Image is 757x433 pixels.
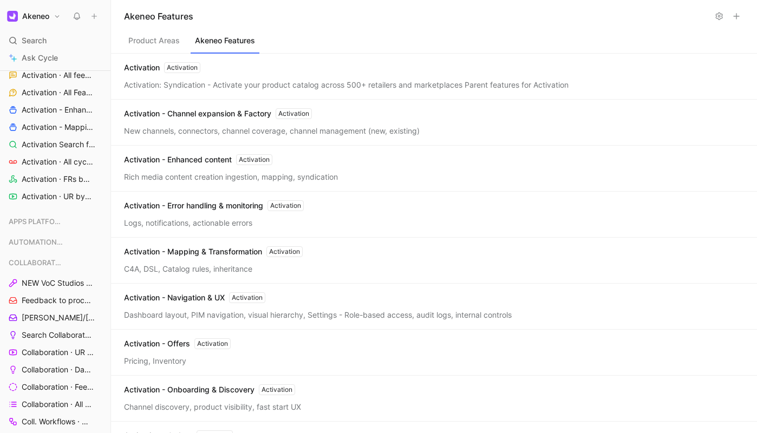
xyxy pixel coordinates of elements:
[4,67,106,83] a: Activation · All feedback
[22,347,94,358] span: Collaboration · UR by project
[22,156,95,167] span: Activation · All cycle recordings
[4,213,106,233] div: APPS PLATFORM
[197,338,228,349] div: Activation
[4,362,106,378] a: Collaboration · Dashboard
[22,11,49,21] h1: Akeneo
[22,330,92,340] span: Search Collaboration
[4,188,106,205] a: Activation · UR by project
[262,384,292,395] div: Activation
[124,108,312,119] div: Activation - Channel expansion & Factory
[22,122,96,133] span: Activation - Mapping and Transformation
[4,310,106,326] a: [PERSON_NAME]/[PERSON_NAME] Calls
[7,11,18,22] img: Akeneo
[124,154,272,165] div: Activation - Enhanced content
[124,310,744,320] div: Dashboard layout, PIM navigation, visual hierarchy, Settings - Role-based access, audit logs, int...
[4,9,63,24] button: AkeneoAkeneo
[124,172,744,182] div: Rich media content creation ingestion, mapping, syndication
[9,257,63,268] span: COLLABORATION
[22,278,95,288] span: NEW VoC Studios / Collaboration
[22,139,96,150] span: Activation Search for Feature Requests
[269,246,300,257] div: Activation
[22,416,93,427] span: Coll. Workflows · All IMs
[22,34,47,47] span: Search
[124,10,709,23] h1: Akeneo Features
[124,62,200,73] div: Activation
[22,174,93,185] span: Activation · FRs by status
[4,414,106,430] a: Coll. Workflows · All IMs
[4,234,106,253] div: AUTOMATION & AI
[4,213,106,229] div: APPS PLATFORM
[9,216,62,227] span: APPS PLATFORM
[124,338,231,349] div: Activation - Offers
[4,396,106,412] a: Collaboration · All IMs
[167,62,198,73] div: Activation
[22,312,96,323] span: [PERSON_NAME]/[PERSON_NAME] Calls
[4,154,106,170] a: Activation · All cycle recordings
[4,344,106,360] a: Collaboration · UR by project
[22,295,92,306] span: Feedback to process
[124,126,744,136] div: New channels, connectors, channel coverage, channel management (new, existing)
[4,136,106,153] a: Activation Search for Feature Requests
[4,50,106,66] a: Ask Cycle
[4,32,106,49] div: Search
[22,70,93,81] span: Activation · All feedback
[9,237,64,247] span: AUTOMATION & AI
[239,154,270,165] div: Activation
[4,29,106,205] div: ACTIVATIONNEW VoC ActivationActivation · All feedbackActivation · All Feature RequestsActivation ...
[4,254,106,271] div: COLLABORATION
[22,364,93,375] span: Collaboration · Dashboard
[22,191,93,202] span: Activation · UR by project
[124,246,303,257] div: Activation - Mapping & Transformation
[124,80,744,90] div: Activation: Syndication - Activate your product catalog across 500+ retailers and marketplaces Pa...
[124,200,304,211] div: Activation - Error handling & monitoring
[124,402,744,412] div: Channel discovery, product visibility, fast start UX
[124,33,184,54] button: Product Areas
[191,33,259,54] button: Akeneo Features
[22,87,95,98] span: Activation · All Feature Requests
[22,399,92,410] span: Collaboration · All IMs
[124,292,265,303] div: Activation - Navigation & UX
[22,104,95,115] span: Activation - Enhanced Content
[278,108,309,119] div: Activation
[4,84,106,101] a: Activation · All Feature Requests
[4,292,106,309] a: Feedback to process
[124,218,744,228] div: Logs, notifications, actionable errors
[4,119,106,135] a: Activation - Mapping and Transformation
[124,356,744,366] div: Pricing, Inventory
[4,102,106,118] a: Activation - Enhanced Content
[232,292,263,303] div: Activation
[4,275,106,291] a: NEW VoC Studios / Collaboration
[4,327,106,343] a: Search Collaboration
[4,379,106,395] a: Collaboration · Feedback by source
[22,382,95,392] span: Collaboration · Feedback by source
[4,171,106,187] a: Activation · FRs by status
[22,51,58,64] span: Ask Cycle
[124,384,295,395] div: Activation - Onboarding & Discovery
[4,234,106,250] div: AUTOMATION & AI
[270,200,301,211] div: Activation
[124,264,744,274] div: C4A, DSL, Catalog rules, inheritance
